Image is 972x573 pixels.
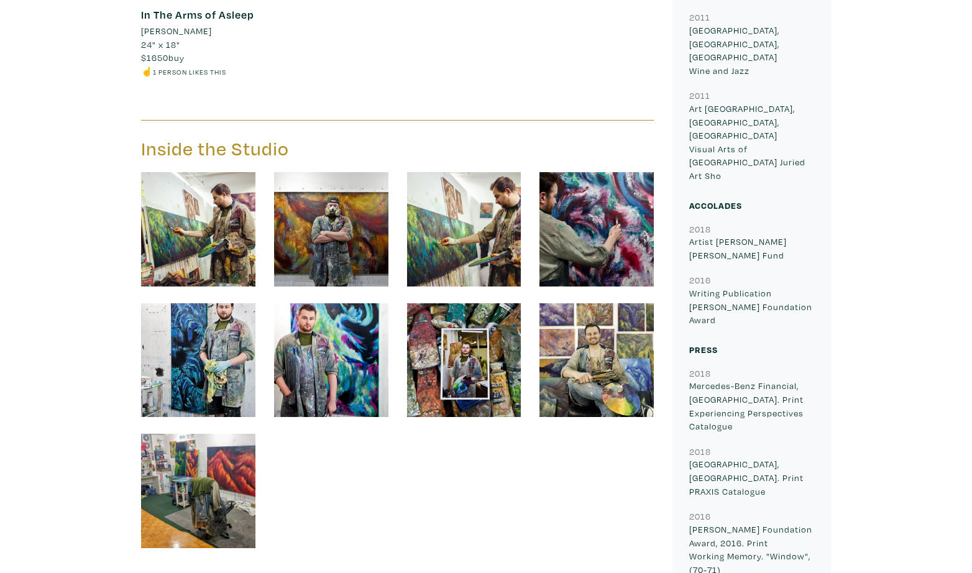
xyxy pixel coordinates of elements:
[274,172,388,286] img: phpThumb.php
[689,89,710,101] small: 2011
[689,102,814,183] p: Art [GEOGRAPHIC_DATA], [GEOGRAPHIC_DATA], [GEOGRAPHIC_DATA] Visual Arts of [GEOGRAPHIC_DATA] Juri...
[141,172,255,286] img: phpThumb.php
[141,7,254,22] a: In The Arms of Asleep
[539,303,654,418] img: phpThumb.php
[689,199,742,211] small: Accolades
[689,457,814,498] p: [GEOGRAPHIC_DATA], [GEOGRAPHIC_DATA]. Print PRAXIS Catalogue
[689,11,710,23] small: 2011
[689,274,711,286] small: 2016
[141,65,300,78] li: ☝️
[141,24,212,38] li: [PERSON_NAME]
[141,303,255,418] img: phpThumb.php
[689,379,814,433] p: Mercedes-Benz Financial, [GEOGRAPHIC_DATA]. Print Experiencing Perspectives Catalogue
[141,52,168,63] span: $1650
[689,446,711,457] small: 2018
[539,172,654,286] img: phpThumb.php
[141,434,255,548] img: phpThumb.php
[689,344,718,355] small: Press
[141,52,185,63] span: buy
[407,172,521,286] img: phpThumb.php
[689,367,711,379] small: 2018
[407,303,521,418] img: phpThumb.php
[689,286,814,327] p: Writing Publication [PERSON_NAME] Foundation Award
[141,39,180,50] span: 24" x 18"
[689,24,814,77] p: [GEOGRAPHIC_DATA], [GEOGRAPHIC_DATA], [GEOGRAPHIC_DATA] Wine and Jazz
[141,137,388,161] h3: Inside the Studio
[689,223,711,235] small: 2018
[689,510,711,522] small: 2016
[141,24,300,38] a: [PERSON_NAME]
[274,303,388,418] img: phpThumb.php
[153,67,226,76] small: 1 person likes this
[689,235,814,262] p: Artist [PERSON_NAME] [PERSON_NAME] Fund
